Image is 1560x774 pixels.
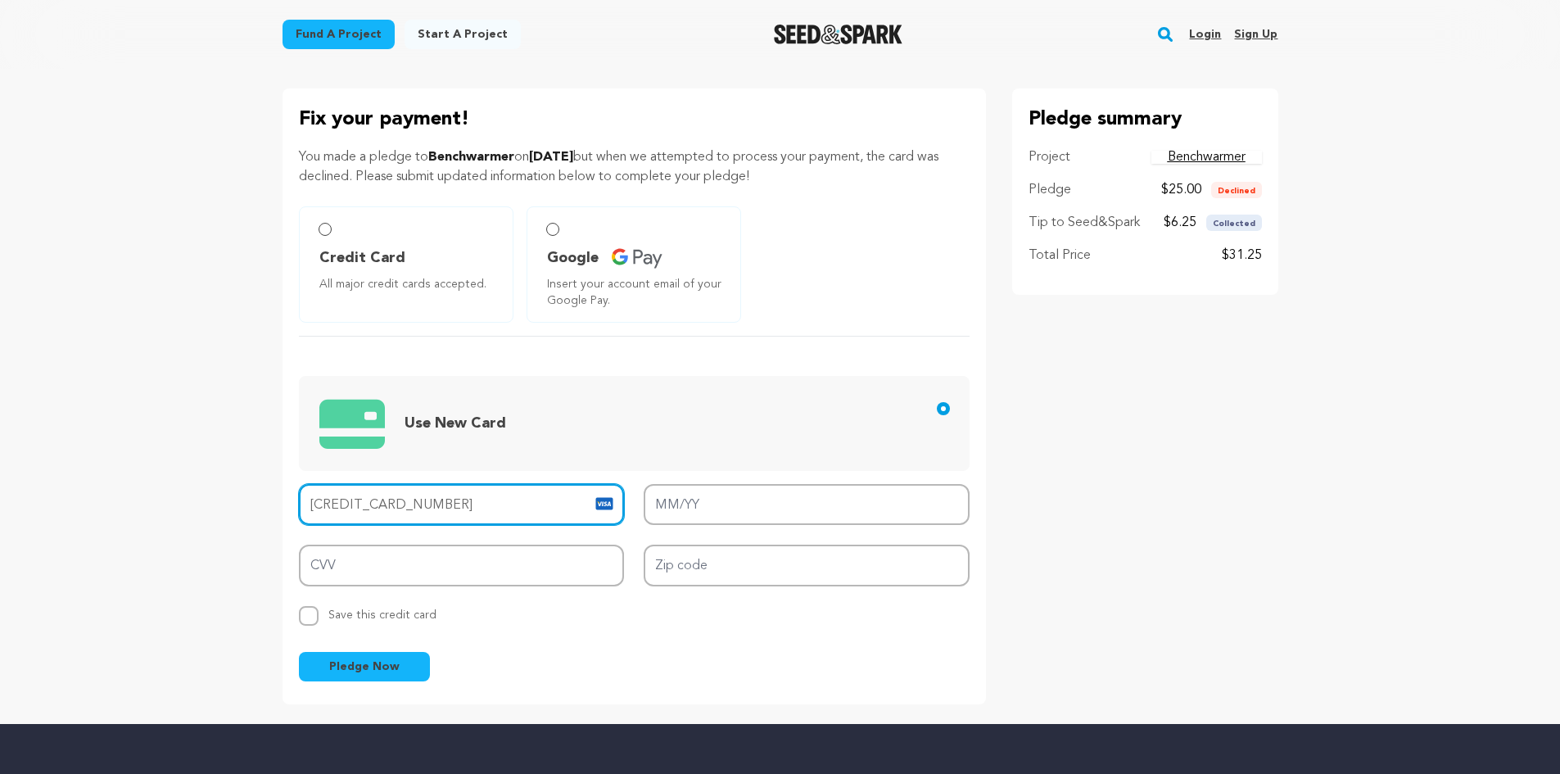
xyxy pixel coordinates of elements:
[595,494,614,514] img: card icon
[319,247,405,269] span: Credit Card
[283,20,395,49] a: Fund a project
[329,659,400,675] span: Pledge Now
[644,484,970,526] input: MM/YY
[1222,246,1262,265] p: $31.25
[328,603,436,621] span: Save this credit card
[1211,182,1262,198] span: Declined
[405,416,506,431] span: Use New Card
[319,390,385,457] img: credit card icons
[547,276,727,309] span: Insert your account email of your Google Pay.
[319,276,500,292] span: All major credit cards accepted.
[1234,21,1277,48] a: Sign up
[1161,183,1201,197] span: $25.00
[1189,21,1221,48] a: Login
[428,151,514,164] span: Benchwarmer
[774,25,902,44] a: Seed&Spark Homepage
[1151,151,1262,164] a: Benchwarmer
[299,105,970,134] p: Fix your payment!
[774,25,902,44] img: Seed&Spark Logo Dark Mode
[1029,147,1070,167] p: Project
[1029,180,1071,200] p: Pledge
[299,484,625,526] input: Card number
[1206,215,1262,231] span: Collected
[1029,246,1091,265] p: Total Price
[529,151,573,164] span: [DATE]
[299,652,430,681] button: Pledge Now
[299,545,625,586] input: CVV
[612,248,662,269] img: credit card icons
[1029,105,1262,134] p: Pledge summary
[644,545,970,586] input: Zip code
[547,247,599,269] span: Google
[299,147,970,187] p: You made a pledge to on but when we attempted to process your payment, the card was declined. Ple...
[405,20,521,49] a: Start a project
[1029,213,1140,233] p: Tip to Seed&Spark
[1164,216,1196,229] span: $6.25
